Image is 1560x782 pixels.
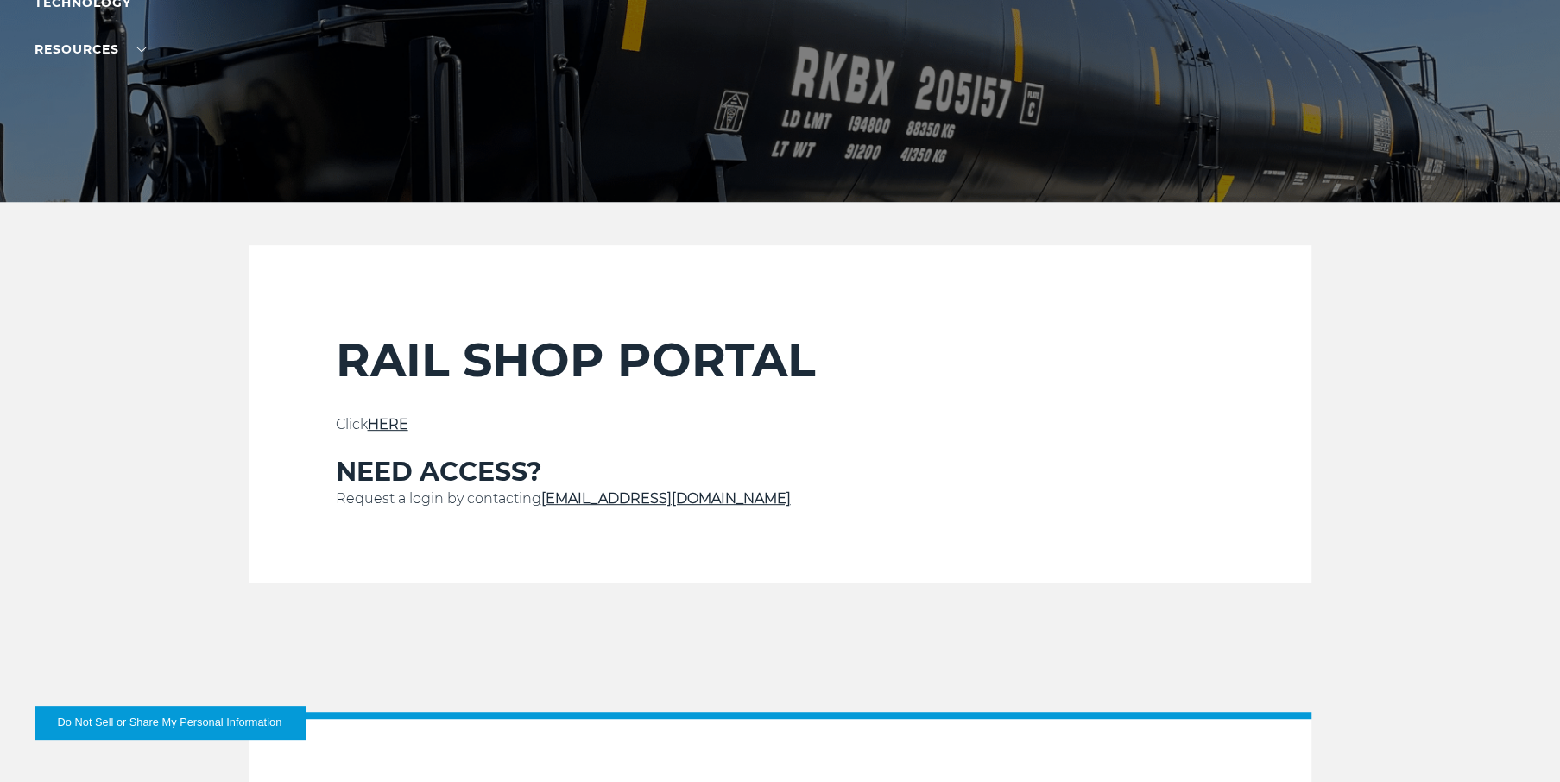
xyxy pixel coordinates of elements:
a: HERE [368,416,408,432]
p: Request a login by contacting [336,489,1225,509]
p: Click [336,414,1225,435]
button: Do Not Sell or Share My Personal Information [35,706,305,739]
h2: RAIL SHOP PORTAL [336,331,1225,388]
a: RESOURCES [35,41,147,57]
a: [EMAIL_ADDRESS][DOMAIN_NAME] [541,490,791,507]
h3: NEED ACCESS? [336,456,1225,489]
